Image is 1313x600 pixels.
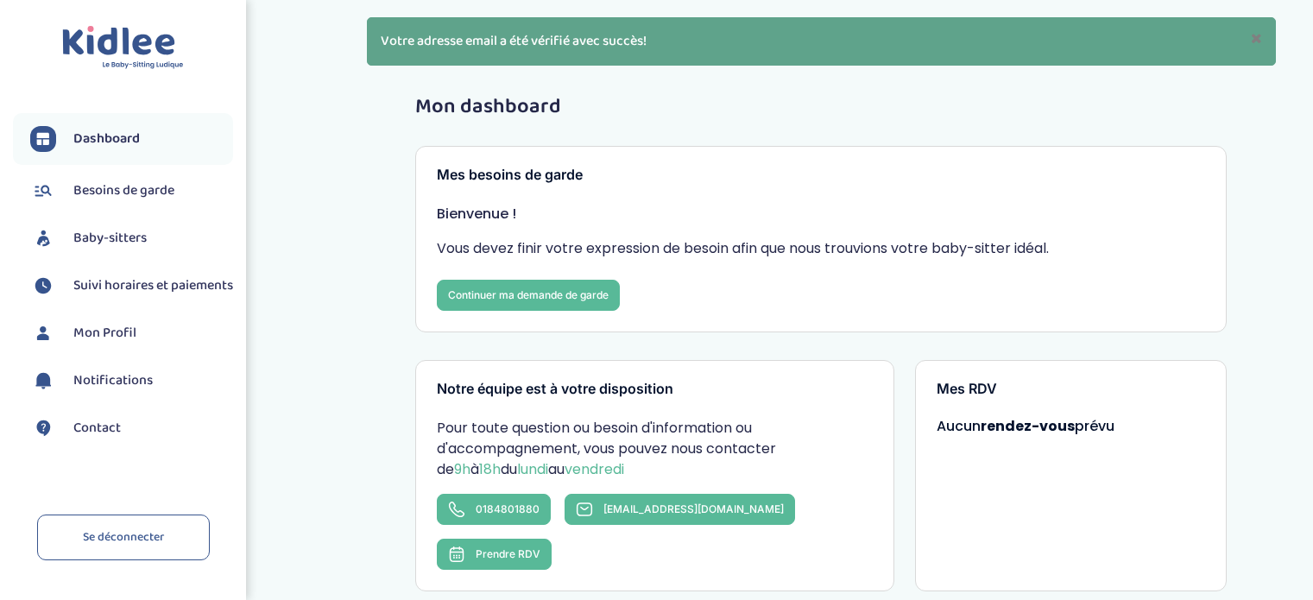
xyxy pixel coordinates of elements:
[937,416,1114,436] span: Aucun prévu
[476,502,540,515] span: 0184801880
[454,459,470,479] span: 9h
[73,275,233,296] span: Suivi horaires et paiements
[73,180,174,201] span: Besoins de garde
[73,323,136,344] span: Mon Profil
[30,126,56,152] img: dashboard.svg
[367,17,1275,66] p: Votre adresse email a été vérifié avec succès!
[415,96,1227,118] h1: Mon dashboard
[37,515,210,560] a: Se déconnecter
[437,539,552,570] button: Prendre RDV
[437,167,1205,183] h3: Mes besoins de garde
[437,418,872,480] p: Pour toute question ou besoin d'information ou d'accompagnement, vous pouvez nous contacter de à ...
[73,228,147,249] span: Baby-sitters
[73,418,121,439] span: Contact
[30,320,233,346] a: Mon Profil
[30,178,56,204] img: besoin.svg
[437,238,1205,259] p: Vous devez finir votre expression de besoin afin que nous trouvions votre baby-sitter idéal.
[73,370,153,391] span: Notifications
[30,126,233,152] a: Dashboard
[30,178,233,204] a: Besoins de garde
[517,459,548,479] span: lundi
[30,320,56,346] img: profil.svg
[476,547,540,560] span: Prendre RDV
[30,273,56,299] img: suivihoraire.svg
[30,415,56,441] img: contact.svg
[30,225,56,251] img: babysitters.svg
[73,129,140,149] span: Dashboard
[479,459,501,479] span: 18h
[437,280,620,311] a: Continuer ma demande de garde
[603,502,784,515] span: [EMAIL_ADDRESS][DOMAIN_NAME]
[30,415,233,441] a: Contact
[565,459,624,479] span: vendredi
[437,204,1205,224] p: Bienvenue !
[565,494,795,525] a: [EMAIL_ADDRESS][DOMAIN_NAME]
[30,273,233,299] a: Suivi horaires et paiements
[437,382,872,397] h3: Notre équipe est à votre disposition
[30,368,56,394] img: notification.svg
[62,26,184,70] img: logo.svg
[30,225,233,251] a: Baby-sitters
[30,368,233,394] a: Notifications
[981,416,1075,436] strong: rendez-vous
[937,382,1206,397] h3: Mes RDV
[437,494,551,525] a: 0184801880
